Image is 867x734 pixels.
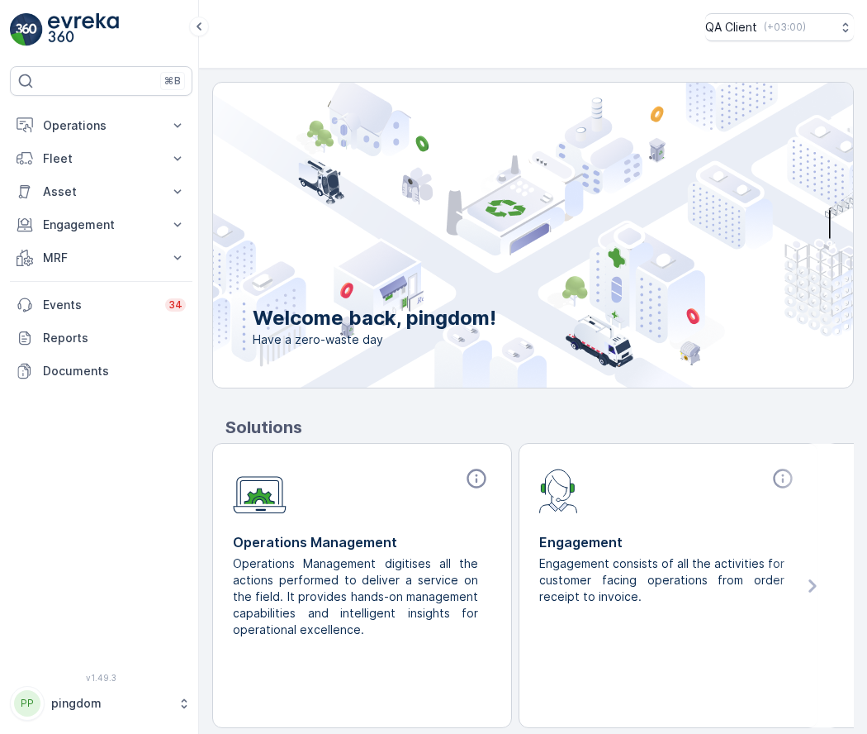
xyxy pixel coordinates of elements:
[253,331,496,348] span: Have a zero-waste day
[225,415,854,440] p: Solutions
[43,330,186,346] p: Reports
[51,695,169,712] p: pingdom
[705,19,757,36] p: QA Client
[10,13,43,46] img: logo
[10,686,192,721] button: PPpingdom
[539,532,798,552] p: Engagement
[10,142,192,175] button: Fleet
[10,673,192,683] span: v 1.49.3
[233,532,491,552] p: Operations Management
[10,109,192,142] button: Operations
[43,217,159,233] p: Engagement
[539,555,784,605] p: Engagement consists of all the activities for customer facing operations from order receipt to in...
[43,297,155,313] p: Events
[168,298,182,312] p: 34
[253,305,496,331] p: Welcome back, pingdom!
[43,117,159,134] p: Operations
[10,175,192,208] button: Asset
[43,363,186,379] p: Documents
[43,250,159,266] p: MRF
[539,467,578,513] img: module-icon
[10,322,192,355] a: Reports
[233,467,287,514] img: module-icon
[48,13,119,46] img: logo_light-DOdMpM7g.png
[139,83,853,388] img: city illustration
[705,13,854,41] button: QA Client(+03:00)
[43,183,159,200] p: Asset
[10,288,192,322] a: Events34
[43,150,159,167] p: Fleet
[10,208,192,241] button: Engagement
[164,74,181,88] p: ⌘B
[14,690,40,717] div: PP
[233,555,478,638] p: Operations Management digitises all the actions performed to deliver a service on the field. It p...
[10,355,192,388] a: Documents
[10,241,192,274] button: MRF
[764,21,806,34] p: ( +03:00 )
